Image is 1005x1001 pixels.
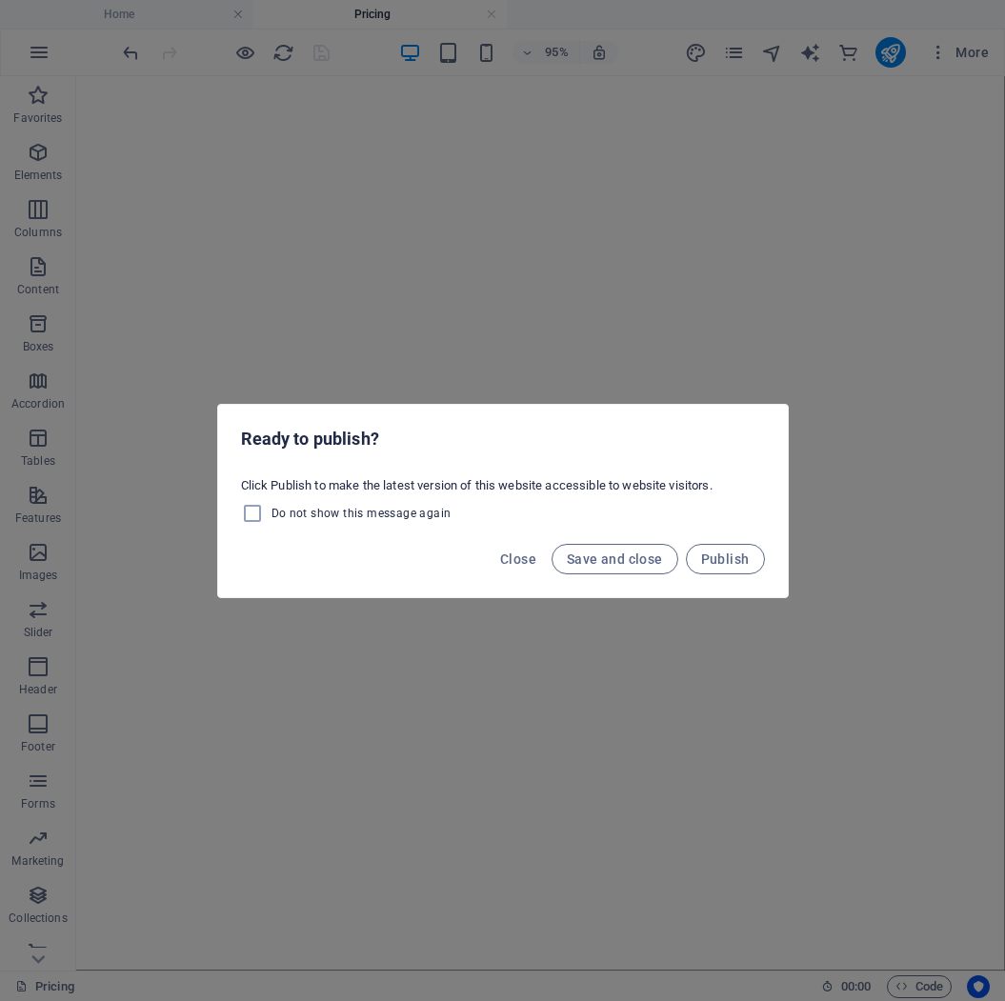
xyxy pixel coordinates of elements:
[492,544,544,574] button: Close
[686,544,765,574] button: Publish
[701,551,750,567] span: Publish
[271,506,452,521] span: Do not show this message again
[567,551,663,567] span: Save and close
[241,428,765,450] h2: Ready to publish?
[500,551,536,567] span: Close
[552,544,678,574] button: Save and close
[218,470,788,532] div: Click Publish to make the latest version of this website accessible to website visitors.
